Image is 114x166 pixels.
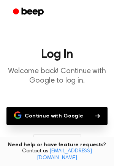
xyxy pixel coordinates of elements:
h1: Log In [6,49,108,61]
p: Welcome back! Continue with Google to log in. [6,67,108,86]
a: [EMAIL_ADDRESS][DOMAIN_NAME] [37,149,92,161]
button: Continue with Google [6,107,108,125]
a: Beep [8,5,51,20]
span: Contact us [5,148,109,161]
